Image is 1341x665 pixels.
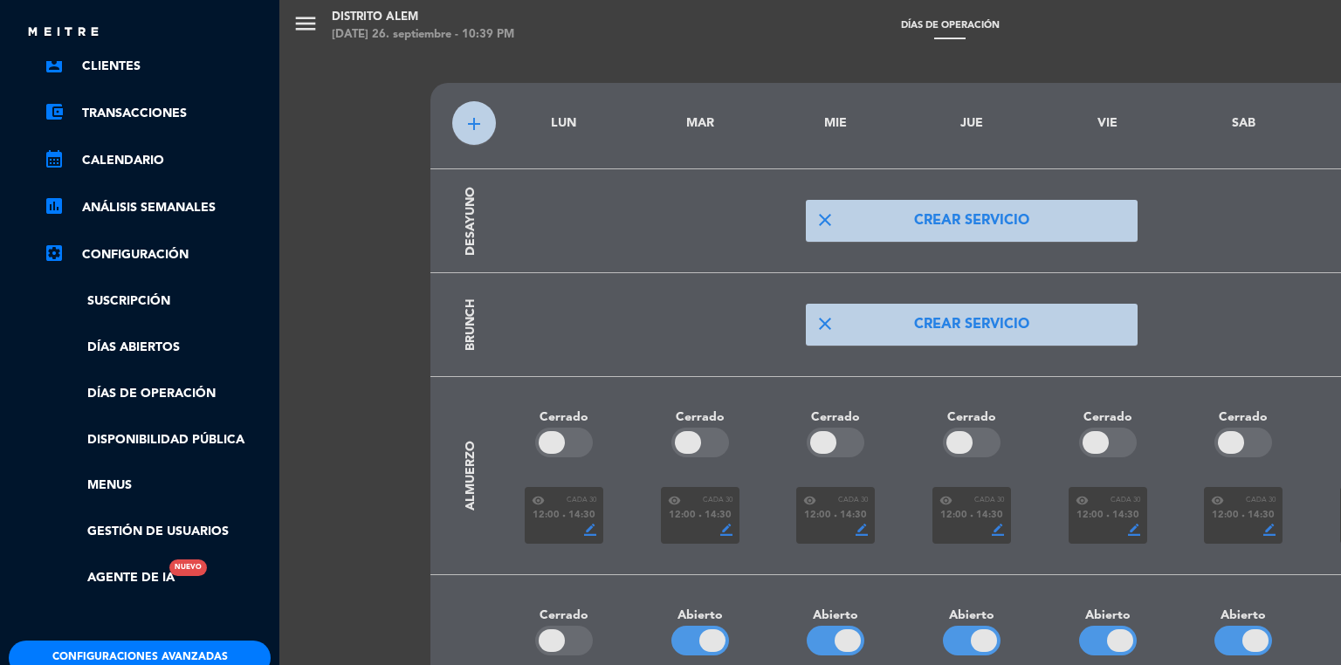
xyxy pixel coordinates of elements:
a: account_boxClientes [44,56,271,77]
a: Menus [44,476,271,496]
a: Agente de IANuevo [44,568,175,588]
div: Nuevo [169,559,207,576]
a: assessmentANÁLISIS SEMANALES [44,197,271,218]
a: Suscripción [44,291,271,312]
img: MEITRE [26,26,100,39]
i: account_balance_wallet [44,101,65,122]
i: assessment [44,195,65,216]
a: Días de Operación [44,384,271,404]
a: Gestión de usuarios [44,522,271,542]
a: Configuración [44,244,271,265]
i: account_box [44,54,65,75]
i: calendar_month [44,148,65,169]
a: calendar_monthCalendario [44,150,271,171]
a: Disponibilidad pública [44,430,271,450]
a: account_balance_walletTransacciones [44,103,271,124]
i: settings_applications [44,243,65,264]
a: Días abiertos [44,338,271,358]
